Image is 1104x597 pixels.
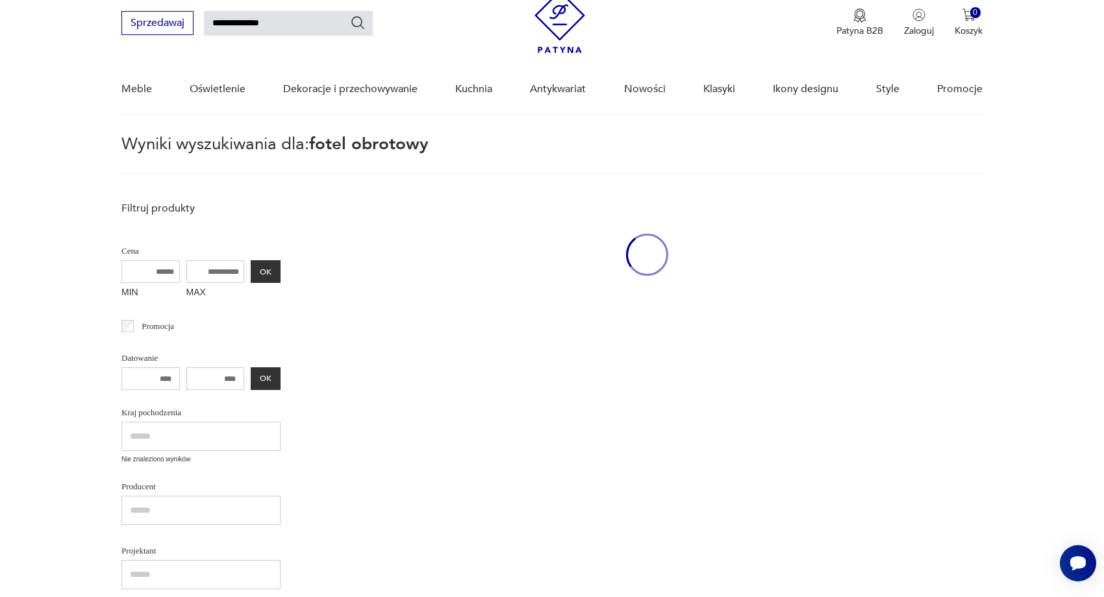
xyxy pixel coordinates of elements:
[251,367,281,390] button: OK
[876,64,899,114] a: Style
[836,8,883,37] button: Patyna B2B
[121,351,281,365] p: Datowanie
[455,64,492,114] a: Kuchnia
[121,11,194,35] button: Sprzedawaj
[912,8,925,21] img: Ikonka użytkownika
[121,480,281,494] p: Producent
[142,319,174,334] p: Promocja
[530,64,586,114] a: Antykwariat
[251,260,281,283] button: OK
[904,25,934,37] p: Zaloguj
[283,64,418,114] a: Dekoracje i przechowywanie
[955,8,983,37] button: 0Koszyk
[121,454,281,465] p: Nie znaleziono wyników
[121,283,180,304] label: MIN
[904,8,934,37] button: Zaloguj
[309,132,429,156] span: fotel obrotowy
[190,64,245,114] a: Oświetlenie
[350,15,366,30] button: Szukaj
[624,64,666,114] a: Nowości
[121,201,281,215] p: Filtruj produkty
[836,8,883,37] a: Ikona medaluPatyna B2B
[955,25,983,37] p: Koszyk
[186,283,245,304] label: MAX
[836,25,883,37] p: Patyna B2B
[1060,545,1096,581] iframe: Smartsupp widget button
[853,8,866,23] img: Ikona medalu
[121,136,983,174] p: Wyniki wyszukiwania dla:
[962,8,975,21] img: Ikona koszyka
[703,64,735,114] a: Klasyki
[970,7,981,18] div: 0
[937,64,983,114] a: Promocje
[626,195,668,315] div: oval-loading
[773,64,838,114] a: Ikony designu
[121,544,281,558] p: Projektant
[121,64,152,114] a: Meble
[121,19,194,29] a: Sprzedawaj
[121,244,281,258] p: Cena
[121,406,281,420] p: Kraj pochodzenia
